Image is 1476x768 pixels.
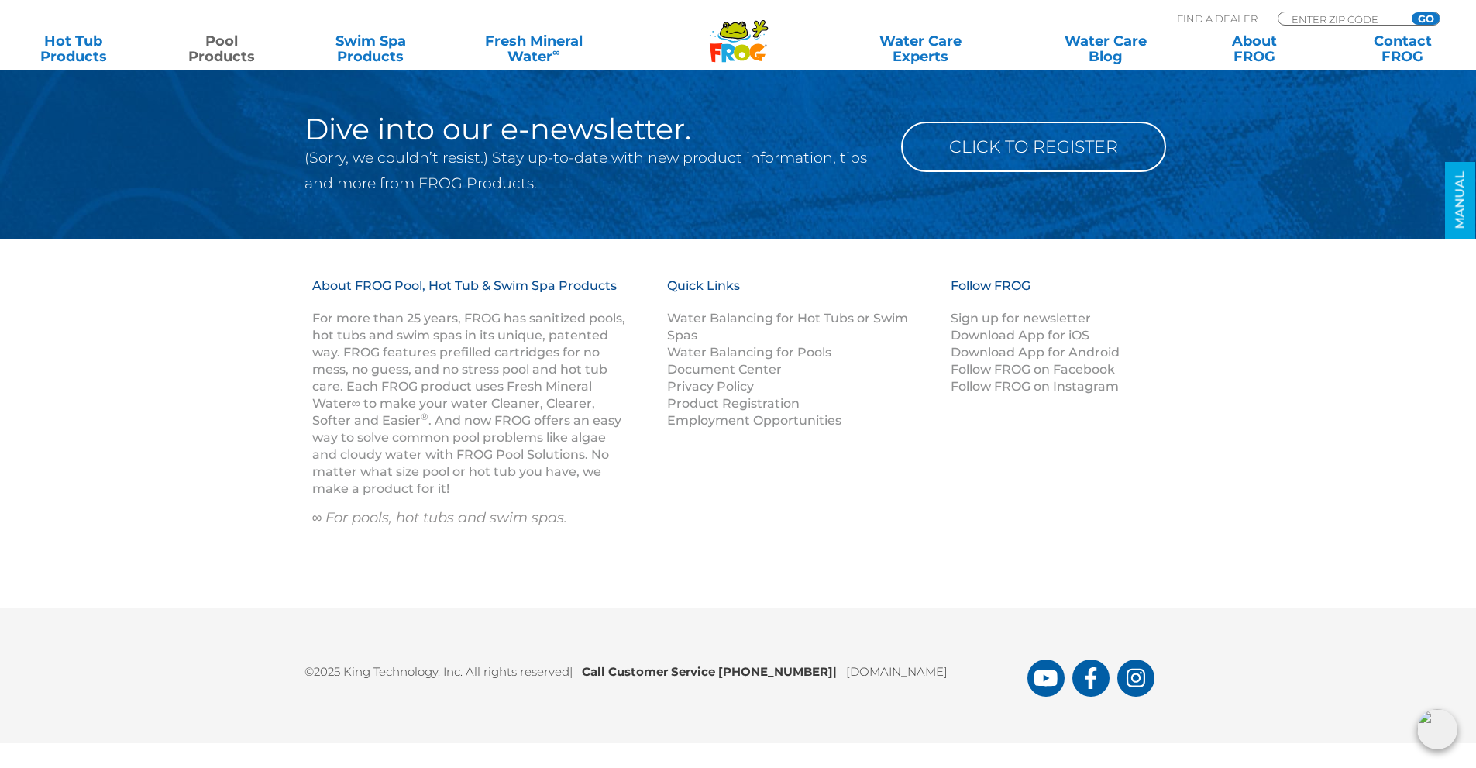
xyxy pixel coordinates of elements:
a: Product Registration [667,396,800,411]
b: Call Customer Service [PHONE_NUMBER] [582,664,846,679]
a: Water CareBlog [1048,33,1163,64]
a: Hot TubProducts [15,33,131,64]
a: Download App for Android [951,345,1120,360]
a: Employment Opportunities [667,413,841,428]
a: Follow FROG on Instagram [951,379,1119,394]
input: Zip Code Form [1290,12,1395,26]
p: ©2025 King Technology, Inc. All rights reserved [304,654,1027,681]
a: FROG Products You Tube Page [1027,660,1065,697]
a: [DOMAIN_NAME] [846,664,948,679]
a: PoolProducts [164,33,280,64]
a: Click to Register [901,122,1166,172]
h2: Dive into our e-newsletter. [304,114,878,145]
sup: ∞ [552,46,560,58]
em: ∞ For pools, hot tubs and swim spas. [312,509,568,526]
h3: Follow FROG [951,277,1144,310]
a: Swim SpaProducts [313,33,428,64]
a: Water CareExperts [827,33,1014,64]
a: MANUAL [1445,162,1475,239]
h3: Quick Links [667,277,932,310]
img: openIcon [1417,709,1457,749]
p: (Sorry, we couldn’t resist.) Stay up-to-date with new product information, tips and more from FRO... [304,145,878,196]
span: | [569,664,573,679]
a: Fresh MineralWater∞ [461,33,606,64]
a: FROG Products Instagram Page [1117,660,1154,697]
a: Document Center [667,362,782,377]
p: For more than 25 years, FROG has sanitized pools, hot tubs and swim spas in its unique, patented ... [312,310,628,498]
a: Download App for iOS [951,328,1089,343]
a: FROG Products Facebook Page [1072,660,1110,697]
a: AboutFROG [1196,33,1312,64]
h3: About FROG Pool, Hot Tub & Swim Spa Products [312,277,628,310]
a: Water Balancing for Hot Tubs or Swim Spas [667,311,908,343]
a: Water Balancing for Pools [667,345,831,360]
a: Privacy Policy [667,379,754,394]
a: Sign up for newsletter [951,311,1091,325]
a: Follow FROG on Facebook [951,362,1115,377]
a: ContactFROG [1345,33,1461,64]
p: Find A Dealer [1177,12,1258,26]
span: | [833,664,837,679]
input: GO [1412,12,1440,25]
sup: ® [421,411,428,422]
